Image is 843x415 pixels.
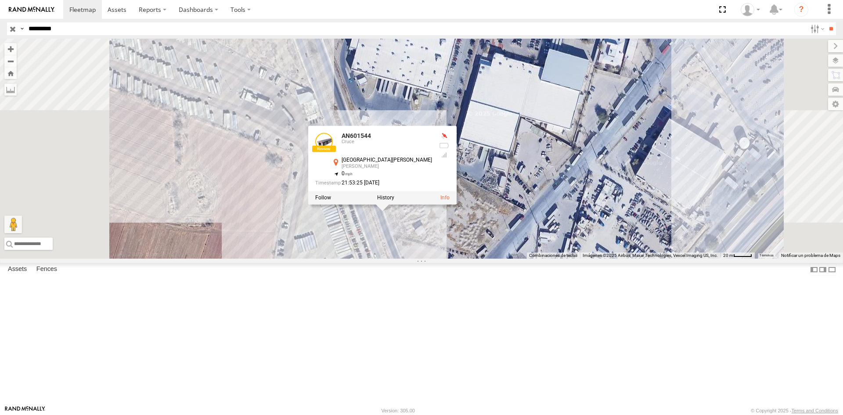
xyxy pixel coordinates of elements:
a: Términos [760,254,774,257]
span: 0 [342,170,353,177]
label: Assets [4,263,31,276]
a: Notificar un problema de Maps [781,253,840,258]
label: Hide Summary Table [828,263,836,276]
span: 20 m [723,253,733,258]
label: View Asset History [377,195,394,201]
img: rand-logo.svg [9,7,54,13]
div: [GEOGRAPHIC_DATA][PERSON_NAME] [342,157,432,163]
button: Zoom out [4,55,17,67]
label: Realtime tracking of Asset [315,195,331,201]
div: © Copyright 2025 - [751,408,838,413]
label: Dock Summary Table to the Left [810,263,818,276]
button: Zoom Home [4,67,17,79]
a: Terms and Conditions [792,408,838,413]
div: Last Event GSM Signal Strength [439,152,450,159]
div: No GPS Fix [439,133,450,140]
label: Measure [4,83,17,96]
i: ? [794,3,808,17]
label: Dock Summary Table to the Right [818,263,827,276]
button: Combinaciones de teclas [529,253,577,259]
a: View Asset Details [440,195,450,201]
a: AN601544 [342,132,371,139]
div: No battery health information received from this device. [439,142,450,149]
div: Irving Rodriguez [738,3,763,16]
label: Search Query [18,22,25,35]
label: Map Settings [828,98,843,110]
button: Zoom in [4,43,17,55]
a: View Asset Details [315,133,333,150]
span: Imágenes ©2025 Airbus, Maxar Technologies, Vexcel Imaging US, Inc. [583,253,718,258]
button: Escala del mapa: 20 m por 39 píxeles [721,253,755,259]
button: Arrastra al hombrecito al mapa para abrir Street View [4,216,22,233]
div: [PERSON_NAME] [342,164,432,169]
label: Fences [32,263,61,276]
a: Visit our Website [5,406,45,415]
label: Search Filter Options [807,22,826,35]
div: Date/time of location update [315,180,432,186]
div: Cruce [342,139,432,144]
div: Version: 305.00 [382,408,415,413]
